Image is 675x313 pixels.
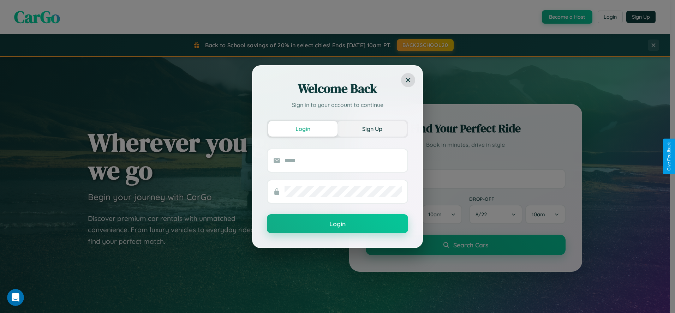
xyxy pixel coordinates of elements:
[267,80,408,97] h2: Welcome Back
[667,142,671,171] div: Give Feedback
[267,101,408,109] p: Sign in to your account to continue
[337,121,407,137] button: Sign Up
[268,121,337,137] button: Login
[7,289,24,306] iframe: Intercom live chat
[267,214,408,233] button: Login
